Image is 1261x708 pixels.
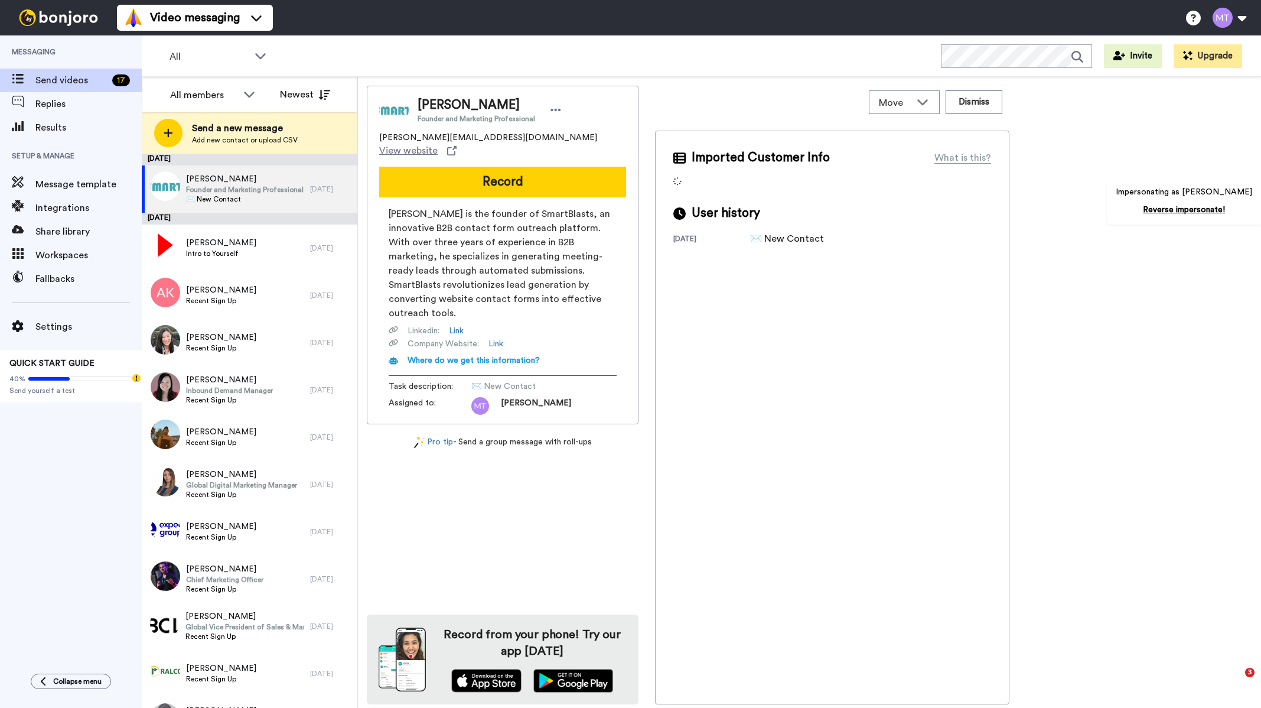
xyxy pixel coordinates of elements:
span: [PERSON_NAME] [186,332,256,343]
span: Message template [35,177,142,191]
span: Send yourself a test [9,386,132,395]
span: Replies [35,97,142,111]
img: vm-color.svg [124,8,143,27]
div: [DATE] [310,385,351,395]
div: [DATE] [310,574,351,584]
span: [PERSON_NAME] [186,521,256,532]
span: [PERSON_NAME] [418,96,535,114]
img: magic-wand.svg [414,436,425,449]
img: 30eb2350-e464-4662-bede-7f952bc0b2d0.png [151,514,180,544]
iframe: Intercom live chat [1221,668,1249,696]
div: [DATE] [310,669,351,678]
span: [PERSON_NAME] [185,610,304,622]
span: Send videos [35,73,107,87]
span: Video messaging [150,9,240,26]
p: Impersonating as [PERSON_NAME] [1116,186,1252,198]
span: Send a new message [192,121,298,135]
img: mt.png [471,397,489,415]
span: [PERSON_NAME] [186,374,273,386]
span: [PERSON_NAME] [501,397,571,415]
div: [DATE] [310,291,351,300]
a: Reverse impersonate! [1143,206,1225,214]
span: Company Website : [408,338,479,350]
span: Recent Sign Up [186,395,273,405]
span: [PERSON_NAME] [186,563,263,575]
span: [PERSON_NAME] [186,173,304,185]
span: Move [879,96,911,110]
img: download [379,628,426,691]
img: bj-logo-header-white.svg [14,9,103,26]
div: [DATE] [142,213,357,225]
span: [PERSON_NAME] [186,426,256,438]
span: Add new contact or upload CSV [192,135,298,145]
button: Newest [271,83,339,106]
div: [DATE] [310,480,351,489]
span: Integrations [35,201,142,215]
span: View website [379,144,438,158]
span: Inbound Demand Manager [186,386,273,395]
a: Link [488,338,503,350]
span: Chief Marketing Officer [186,575,263,584]
span: Workspaces [35,248,142,262]
span: 3 [1245,668,1255,677]
a: Pro tip [414,436,453,449]
div: 17 [112,74,130,86]
span: Fallbacks [35,272,142,286]
div: [DATE] [142,154,357,165]
span: Where do we get this information? [408,356,540,365]
span: [PERSON_NAME][EMAIL_ADDRESS][DOMAIN_NAME] [379,132,597,144]
span: Recent Sign Up [186,532,256,542]
span: Recent Sign Up [186,584,263,594]
span: Intro to Yourself [186,249,256,258]
img: d11d0071-d7cb-4565-a4f3-e275093eb64c.png [151,656,180,686]
span: Recent Sign Up [186,296,256,306]
span: Task description : [389,381,471,392]
div: What is this? [934,151,991,165]
div: [DATE] [310,184,351,194]
button: Record [379,167,626,197]
span: QUICK START GUIDE [9,359,95,368]
a: View website [379,144,457,158]
span: Global Digital Marketing Manager [186,480,297,490]
img: appstore [451,669,522,693]
a: Link [449,325,464,337]
div: [DATE] [310,622,351,631]
span: Imported Customer Info [692,149,830,167]
img: ak.png [151,278,180,307]
span: [PERSON_NAME] [186,469,297,480]
span: Founder and Marketing Professional [418,114,535,124]
span: Results [35,121,142,135]
img: cd70d95d-5405-40a8-945f-faae3d71bb7d.jpg [151,325,180,355]
div: All members [170,88,237,102]
button: Upgrade [1174,44,1242,68]
span: Recent Sign Up [186,674,256,684]
div: [DATE] [673,234,750,246]
span: [PERSON_NAME] [186,284,256,296]
img: Image of Ian Mokua [379,95,409,125]
span: Founder and Marketing Professional [186,185,304,194]
img: a67a91a1-e720-4986-918b-efc5bc09e4dc.png [151,230,180,260]
span: ✉️ New Contact [471,381,584,392]
span: Collapse menu [53,677,102,686]
span: [PERSON_NAME] [186,237,256,249]
div: Tooltip anchor [131,373,142,384]
div: [DATE] [310,243,351,253]
img: 61947b86-c50a-41e5-94fa-a6a8ad66bca9.jpg [151,561,180,591]
div: [DATE] [310,527,351,537]
img: 3d6dcd50-1782-4a0f-9883-bd0b9e88b06b.png [150,609,180,638]
div: [DATE] [310,433,351,442]
h4: Record from your phone! Try our app [DATE] [438,626,627,660]
span: [PERSON_NAME] [186,662,256,674]
span: Recent Sign Up [186,490,297,499]
span: User history [692,204,760,222]
span: Assigned to: [389,397,471,415]
span: 40% [9,374,25,384]
span: Linkedin : [408,325,439,337]
div: - Send a group message with roll-ups [367,436,638,449]
img: 32e446bd-0f13-4003-bdbb-74dda53a84b0.jpg [151,467,180,496]
button: Invite [1104,44,1162,68]
button: Collapse menu [31,674,111,689]
span: Recent Sign Up [186,343,256,353]
img: b1c757a6-2a0f-4279-9271-ea8a2ac0f375.jpg [151,420,180,449]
